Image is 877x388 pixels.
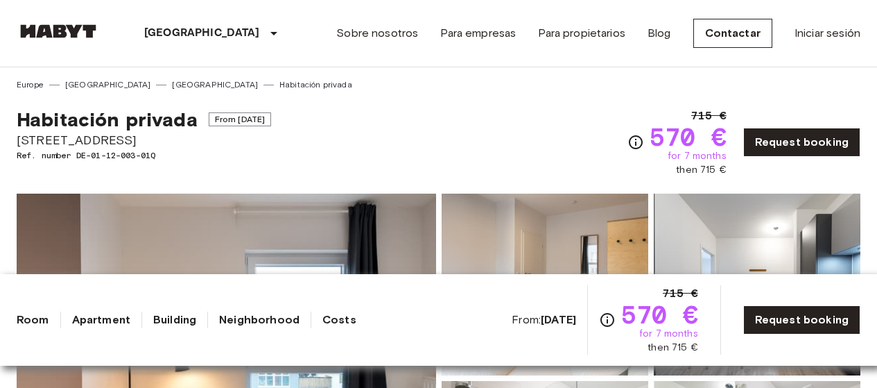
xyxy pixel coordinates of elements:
[279,78,352,91] a: Habitación privada
[627,134,644,151] svg: Check cost overview for full price breakdown. Please note that discounts apply to new joiners onl...
[691,108,727,124] span: 715 €
[621,302,698,327] span: 570 €
[65,78,151,91] a: [GEOGRAPHIC_DATA]
[219,312,299,328] a: Neighborhood
[17,131,271,149] span: [STREET_ADDRESS]
[639,327,698,341] span: for 7 months
[663,285,698,302] span: 715 €
[648,25,671,42] a: Blog
[693,19,772,48] a: Contactar
[17,149,271,162] span: Ref. number DE-01-12-003-01Q
[794,25,860,42] a: Iniciar sesión
[743,305,860,335] a: Request booking
[541,313,576,326] b: [DATE]
[153,312,196,328] a: Building
[599,312,616,328] svg: Check cost overview for full price breakdown. Please note that discounts apply to new joiners onl...
[17,78,44,91] a: Europe
[676,163,727,177] span: then 715 €
[17,312,49,328] a: Room
[336,25,418,42] a: Sobre nosotros
[17,24,100,38] img: Habyt
[650,124,727,149] span: 570 €
[172,78,258,91] a: [GEOGRAPHIC_DATA]
[512,312,576,328] span: From:
[440,25,516,42] a: Para empresas
[144,25,260,42] p: [GEOGRAPHIC_DATA]
[209,112,272,126] span: From [DATE]
[743,128,860,157] a: Request booking
[654,194,860,376] img: Picture of unit DE-01-12-003-01Q
[72,312,130,328] a: Apartment
[442,194,648,376] img: Picture of unit DE-01-12-003-01Q
[538,25,625,42] a: Para propietarios
[322,312,356,328] a: Costs
[17,108,198,131] span: Habitación privada
[648,341,698,355] span: then 715 €
[668,149,727,163] span: for 7 months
